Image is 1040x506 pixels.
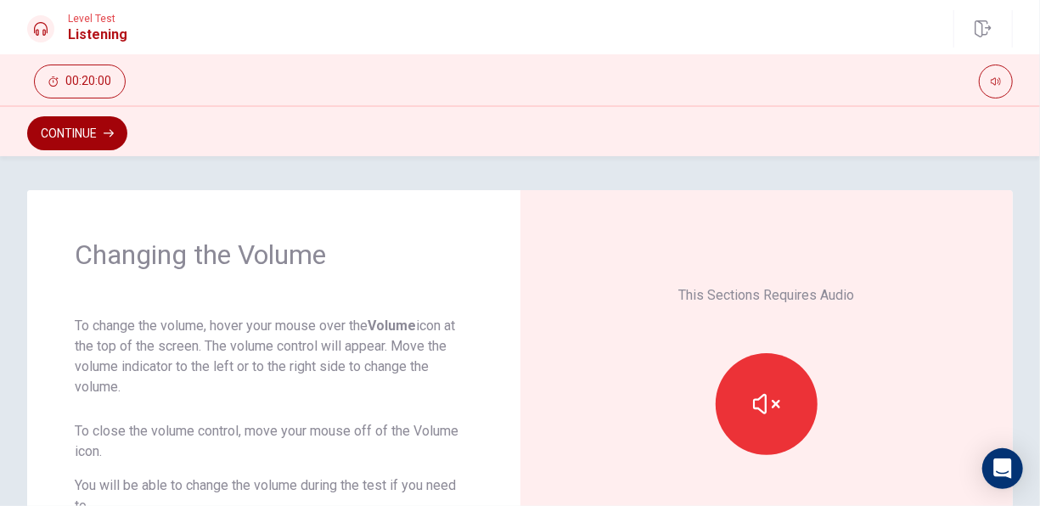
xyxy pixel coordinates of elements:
div: Open Intercom Messenger [982,448,1023,489]
p: To close the volume control, move your mouse off of the Volume icon. [75,421,473,462]
p: This Sections Requires Audio [678,285,854,306]
h1: Listening [68,25,127,45]
p: To change the volume, hover your mouse over the icon at the top of the screen. The volume control... [75,316,473,397]
span: Level Test [68,13,127,25]
span: 00:20:00 [65,75,111,88]
h1: Changing the Volume [75,238,473,272]
strong: Volume [368,318,416,334]
button: 00:20:00 [34,65,126,98]
button: Continue [27,116,127,150]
